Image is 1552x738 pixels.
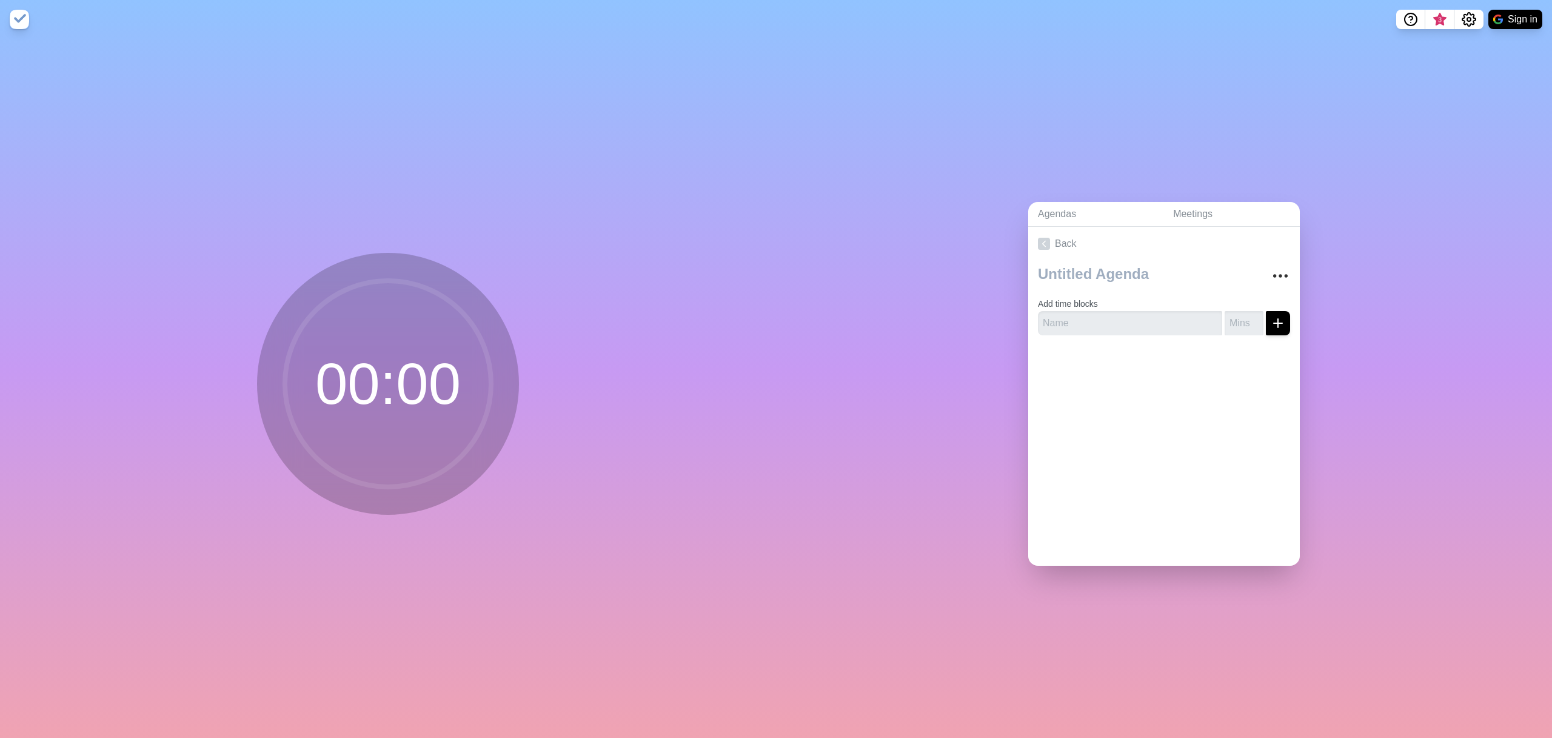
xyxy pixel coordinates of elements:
input: Name [1038,311,1222,335]
button: Settings [1454,10,1483,29]
button: Help [1396,10,1425,29]
a: Meetings [1163,202,1300,227]
img: google logo [1493,15,1503,24]
img: timeblocks logo [10,10,29,29]
a: Back [1028,227,1300,261]
label: Add time blocks [1038,299,1098,309]
button: More [1268,264,1293,288]
input: Mins [1225,311,1263,335]
button: What’s new [1425,10,1454,29]
span: 3 [1435,15,1445,25]
button: Sign in [1488,10,1542,29]
a: Agendas [1028,202,1163,227]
